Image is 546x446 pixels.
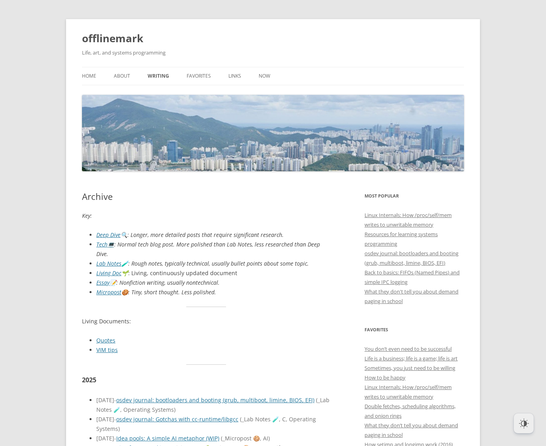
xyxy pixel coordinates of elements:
[365,288,458,305] a: What they don't tell you about demand paging in school
[121,260,309,267] em: 🧪: Rough notes, typically technical, usually bullet points about some topic.
[96,230,331,240] li: 🔍: Longer, more detailed posts that require significant research.
[148,67,169,85] a: Writing
[96,269,121,277] a: Living Doc
[96,346,118,354] a: VIM tips
[96,396,116,404] span: [DATE]
[96,434,116,442] span: [DATE]
[365,355,458,362] a: Life is a business; life is a game; life is art
[96,269,128,277] em: 🌱
[240,415,242,423] span: (
[96,240,331,259] li: 💻: Normal tech blog post. More polished than Lab Notes, less researched than Deep Dive.
[116,434,219,442] a: Idea pools: A simple AI metaphor (WIP)
[82,95,464,171] img: offlinemark
[82,29,143,48] a: offlinemark
[365,345,452,352] a: You don’t even need to be successful
[82,48,464,57] h2: Life, art, and systems programming
[316,396,318,404] span: (
[221,434,270,442] span: _Micropost 🍪, AI
[365,325,464,334] h3: Favorites
[259,67,270,85] a: Now
[365,422,458,438] a: What they don’t tell you about demand paging in school
[187,67,211,85] a: Favorites
[96,241,107,248] a: Tech
[82,191,331,201] h1: Archive
[96,415,116,423] span: [DATE]
[228,67,241,85] a: Links
[82,374,331,386] h3: 2025
[365,231,438,247] a: Resources for learning systems programming
[116,396,314,404] a: osdev journal: bootloaders and booting (grub, multiboot, limine, BIOS, EFI)
[96,279,109,286] a: Essay
[268,434,270,442] span: )
[116,415,238,423] a: osdev journal: Gotchas with cc-runtime/libgcc
[118,425,120,432] span: )
[365,211,452,228] a: Linux Internals: How /proc/self/mem writes to unwritable memory
[114,67,130,85] a: About
[221,434,222,442] span: (
[174,406,175,413] span: )
[365,250,458,266] a: osdev journal: bootloaders and booting (grub, multiboot, limine, BIOS, EFI)
[96,288,331,297] li: 🍪: Tiny, short thought. Less polished.
[365,191,464,201] h3: Most Popular
[365,364,455,372] a: Sometimes, you just need to be willing
[96,231,121,239] a: Deep Dive
[82,212,92,219] em: Key:
[365,269,460,286] a: Back to basics: FIFOs (Named Pipes) and simple IPC logging
[365,383,452,400] a: Linux Internals: How /proc/self/mem writes to unwritable memory
[96,268,331,278] li: : Living, continuously updated document
[82,317,331,326] p: Living Documents:
[96,260,121,267] a: Lab Notes
[114,434,116,442] span: -
[96,278,331,288] li: 📝: Nonfiction writing, usually nontechnical.
[96,288,121,296] a: Micropost
[365,403,456,419] a: Double fetches, scheduling algorithms, and onion rings
[82,67,96,85] a: Home
[114,415,116,423] span: -
[114,396,116,404] span: -
[96,336,115,344] a: Quotes
[365,374,406,381] a: How to be happy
